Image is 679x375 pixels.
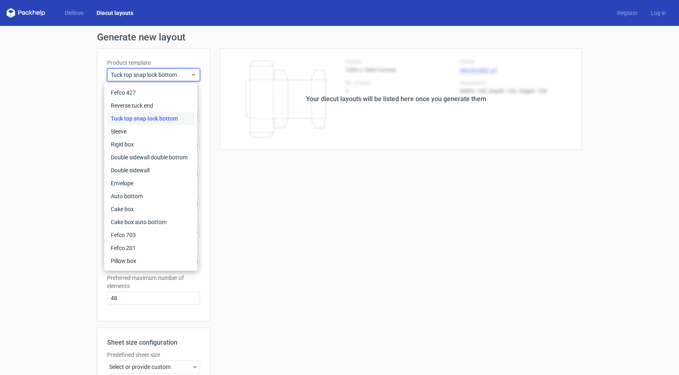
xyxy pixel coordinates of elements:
h1: Generate new layout [97,32,582,42]
div: Envelope [108,177,194,190]
div: Tuck top snap lock bottom [108,112,194,125]
div: Select or provide custom [107,360,200,373]
div: Double sidewall double bottom [108,151,194,164]
div: Fefco 427 [108,86,194,99]
label: Preferred maximum number of elements [107,274,200,290]
div: Rigid box [108,138,194,151]
div: Fefco 703 [108,229,194,242]
a: Diecut layouts [90,9,140,17]
div: Auto bottom [108,190,194,203]
div: Cake box [108,203,194,216]
div: Cake box auto bottom [108,216,194,229]
div: Reverse tuck end [108,99,194,112]
div: Pillow box [108,254,194,267]
div: Fefco 201 [108,242,194,254]
div: Your diecut layouts will be listed here once you generate them [306,94,486,104]
a: Dielines [58,9,90,17]
a: Log in [644,9,673,17]
label: Product template [107,59,200,67]
div: Sleeve [108,125,194,138]
label: Predefined sheet size [107,351,200,359]
h2: Sheet size configuration [107,338,200,347]
span: Tuck top snap lock bottom [111,71,190,79]
a: Register [611,9,644,17]
div: Double sidewall [108,164,194,177]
